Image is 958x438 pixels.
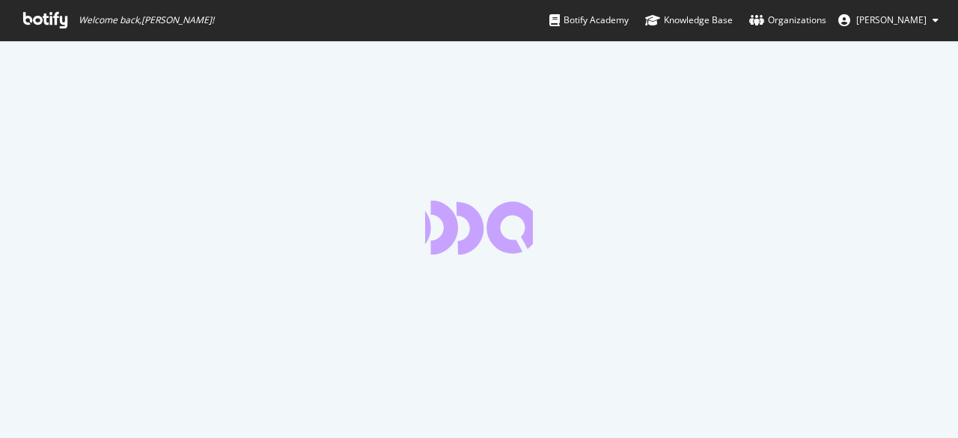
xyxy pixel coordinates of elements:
[826,8,951,32] button: [PERSON_NAME]
[79,14,214,26] span: Welcome back, [PERSON_NAME] !
[856,13,927,26] span: Apoorva Rao
[645,13,733,28] div: Knowledge Base
[549,13,629,28] div: Botify Academy
[425,201,533,255] div: animation
[749,13,826,28] div: Organizations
